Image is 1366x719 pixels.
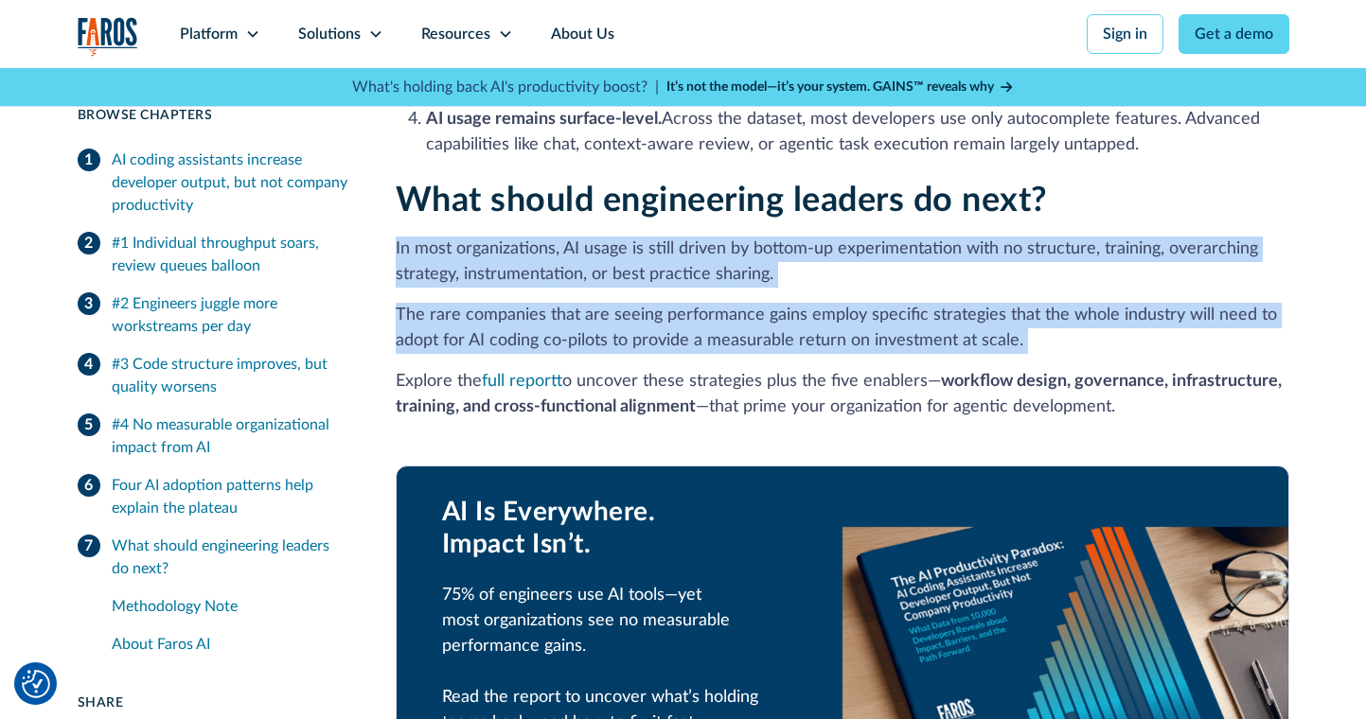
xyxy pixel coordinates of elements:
p: What's holding back AI's productivity boost? | [352,76,659,98]
div: Share [78,693,350,713]
div: #3 Code structure improves, but quality worsens [112,353,350,398]
img: Logo of the analytics and reporting company Faros. [78,17,138,56]
a: Sign in [1087,14,1163,54]
a: Four AI adoption patterns help explain the plateau [78,466,350,527]
h2: What should engineering leaders do next? [396,181,1289,221]
div: Solutions [298,23,361,45]
div: What should engineering leaders do next? [112,535,350,580]
a: Methodology Note [112,587,350,625]
div: AI Is Everywhere. Impact Isn’t. [442,497,797,560]
p: In most organizations, AI usage is still driven by bottom-up experimentation with no structure, t... [396,237,1289,288]
div: AI coding assistants increase developer output, but not company productivity [112,149,350,217]
div: Methodology Note [112,595,350,618]
div: About Faros AI [112,633,350,656]
div: #4 No measurable organizational impact from AI [112,413,350,459]
strong: It’s not the model—it’s your system. GAINS™ reveals why [666,80,994,94]
p: Explore the to uncover these strategies plus the five enablers— —that prime your organization for... [396,369,1289,420]
div: #2 Engineers juggle more workstreams per day [112,292,350,338]
a: full report [482,373,562,390]
p: The rare companies that are seeing performance gains employ specific strategies that the whole in... [396,303,1289,354]
a: What should engineering leaders do next? [78,527,350,587]
div: #1 Individual throughput soars, review queues balloon [112,232,350,277]
a: #4 No measurable organizational impact from AI [78,406,350,466]
div: Platform [180,23,238,45]
a: About Faros AI [112,625,350,663]
a: #3 Code structure improves, but quality worsens [78,345,350,406]
div: Browse Chapters [78,106,350,126]
a: #1 Individual throughput soars, review queues balloon [78,224,350,285]
a: AI coding assistants increase developer output, but not company productivity [78,141,350,224]
a: It’s not the model—it’s your system. GAINS™ reveals why [666,78,1015,97]
img: Revisit consent button [22,670,50,698]
a: home [78,17,138,56]
strong: AI usage remains surface-level. [426,111,662,128]
div: Four AI adoption patterns help explain the plateau [112,474,350,519]
button: Cookie Settings [22,670,50,698]
a: Get a demo [1179,14,1289,54]
div: Resources [421,23,490,45]
li: Across the dataset, most developers use only autocomplete features. Advanced capabilities like ch... [426,107,1289,158]
a: #2 Engineers juggle more workstreams per day [78,285,350,345]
